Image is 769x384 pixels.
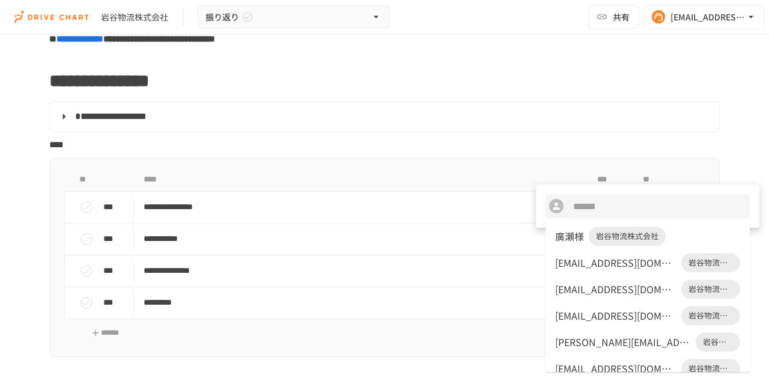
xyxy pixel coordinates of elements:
span: 岩谷物流株式会社 [696,337,740,349]
div: 廣瀬様 [555,229,584,243]
span: 岩谷物流株式会社 [589,231,666,243]
span: 岩谷物流株式会社 [681,257,740,269]
span: 岩谷物流株式会社 [681,363,740,375]
div: [EMAIL_ADDRESS][DOMAIN_NAME] [555,308,676,323]
span: 岩谷物流株式会社 [681,284,740,296]
div: [EMAIL_ADDRESS][DOMAIN_NAME] [555,255,676,270]
span: 岩谷物流株式会社 [681,310,740,322]
div: [PERSON_NAME][EMAIL_ADDRESS][DOMAIN_NAME] [555,335,691,349]
div: [EMAIL_ADDRESS][DOMAIN_NAME] [555,361,676,376]
div: [EMAIL_ADDRESS][DOMAIN_NAME] [555,282,676,296]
